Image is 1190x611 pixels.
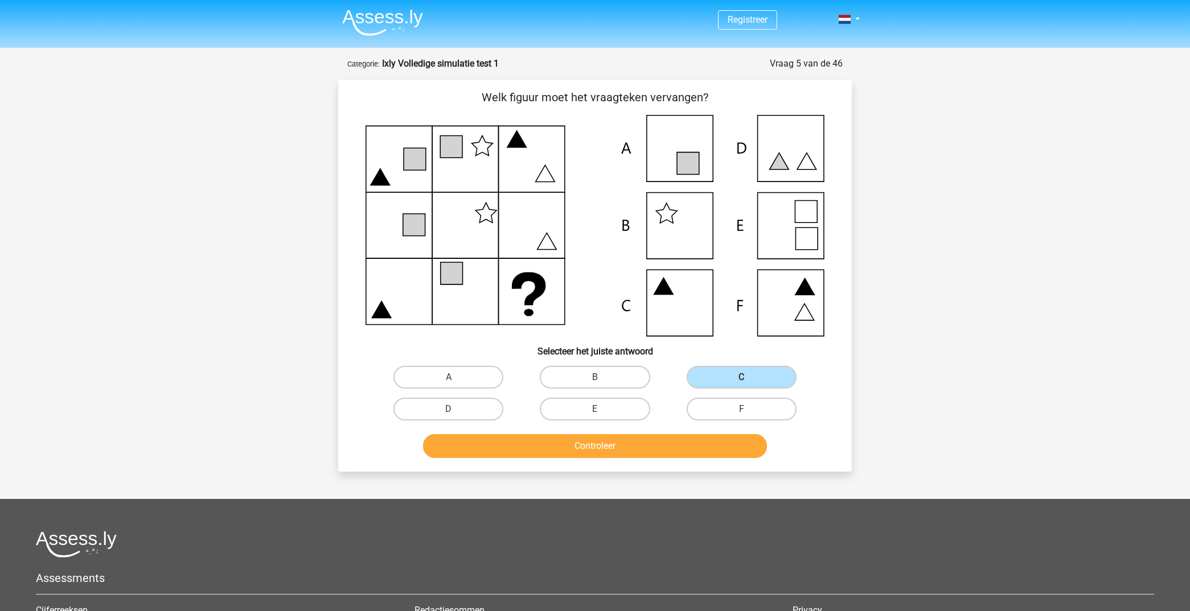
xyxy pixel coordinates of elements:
[382,58,499,69] strong: Ixly Volledige simulatie test 1
[356,89,834,106] p: Welk figuur moet het vraagteken vervangen?
[347,60,380,68] small: Categorie:
[687,398,797,420] label: F
[36,571,1154,585] h5: Assessments
[423,434,768,458] button: Controleer
[356,337,834,357] h6: Selecteer het juiste antwoord
[393,366,503,389] label: A
[342,9,423,36] img: Assessly
[540,366,650,389] label: B
[36,531,117,558] img: Assessly logo
[540,398,650,420] label: E
[393,398,503,420] label: D
[728,14,768,25] a: Registreer
[687,366,797,389] label: C
[770,57,843,71] div: Vraag 5 van de 46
